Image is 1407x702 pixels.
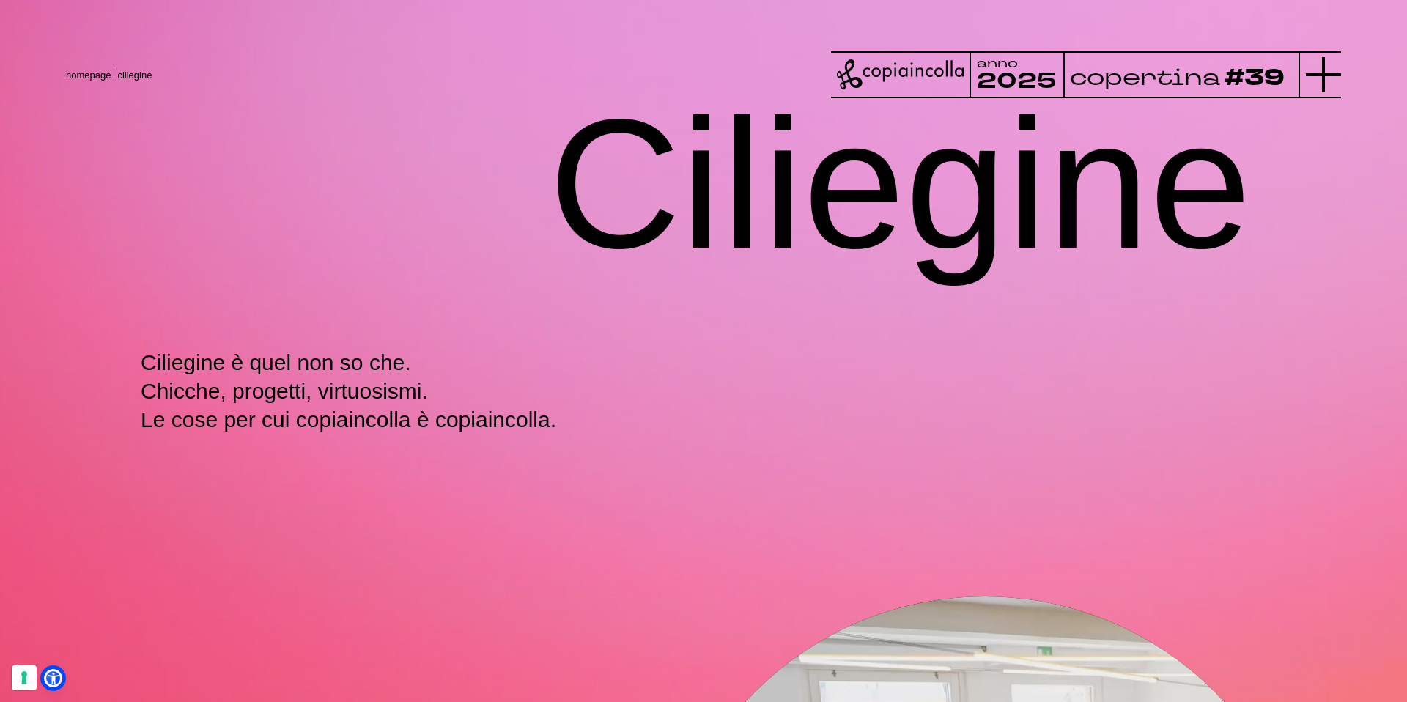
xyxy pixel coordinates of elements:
span: ciliegine [117,70,152,81]
tspan: anno [977,55,1018,72]
a: Open Accessibility Menu [44,669,62,687]
tspan: copertina [1069,62,1225,92]
button: Le tue preferenze relative al consenso per le tecnologie di tracciamento [12,665,37,690]
tspan: 2025 [977,67,1056,97]
p: Ciliegine è quel non so che. Chicche, progetti, virtuosismi. Le cose per cui copiaincolla è copia... [141,348,591,434]
tspan: #39 [1229,62,1291,95]
a: homepage [66,70,111,81]
h1: Ciliegine [549,56,1252,313]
